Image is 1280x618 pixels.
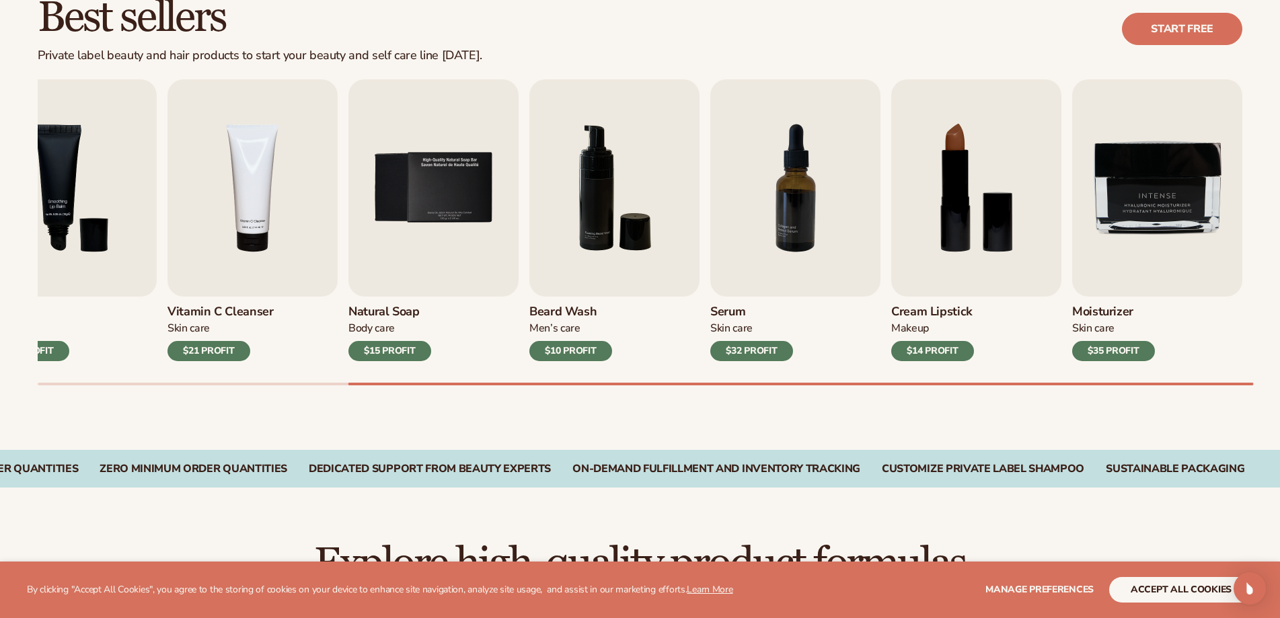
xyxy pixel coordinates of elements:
[1072,79,1242,361] a: 9 / 9
[167,321,274,336] div: Skin Care
[891,79,1061,361] a: 8 / 9
[891,321,974,336] div: Makeup
[985,583,1094,596] span: Manage preferences
[710,321,793,336] div: Skin Care
[687,583,732,596] a: Learn More
[1106,463,1244,475] div: SUSTAINABLE PACKAGING
[1234,572,1266,605] div: Open Intercom Messenger
[1109,577,1253,603] button: accept all cookies
[38,48,482,63] div: Private label beauty and hair products to start your beauty and self care line [DATE].
[167,79,338,361] a: 4 / 9
[710,79,880,361] a: 7 / 9
[100,463,287,475] div: Zero Minimum Order QuantitieS
[1122,13,1242,45] a: Start free
[710,341,793,361] div: $32 PROFIT
[38,541,1242,586] h2: Explore high-quality product formulas
[891,305,974,319] h3: Cream Lipstick
[309,463,551,475] div: Dedicated Support From Beauty Experts
[348,79,519,361] a: 5 / 9
[529,79,700,361] a: 6 / 9
[348,321,431,336] div: Body Care
[167,341,250,361] div: $21 PROFIT
[882,463,1084,475] div: CUSTOMIZE PRIVATE LABEL SHAMPOO
[1072,341,1155,361] div: $35 PROFIT
[891,341,974,361] div: $14 PROFIT
[529,341,612,361] div: $10 PROFIT
[167,305,274,319] h3: Vitamin C Cleanser
[529,305,612,319] h3: Beard Wash
[27,584,733,596] p: By clicking "Accept All Cookies", you agree to the storing of cookies on your device to enhance s...
[985,577,1094,603] button: Manage preferences
[710,305,793,319] h3: Serum
[348,305,431,319] h3: Natural Soap
[572,463,860,475] div: On-Demand Fulfillment and Inventory Tracking
[529,321,612,336] div: Men’s Care
[1072,305,1155,319] h3: Moisturizer
[348,341,431,361] div: $15 PROFIT
[1072,321,1155,336] div: Skin Care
